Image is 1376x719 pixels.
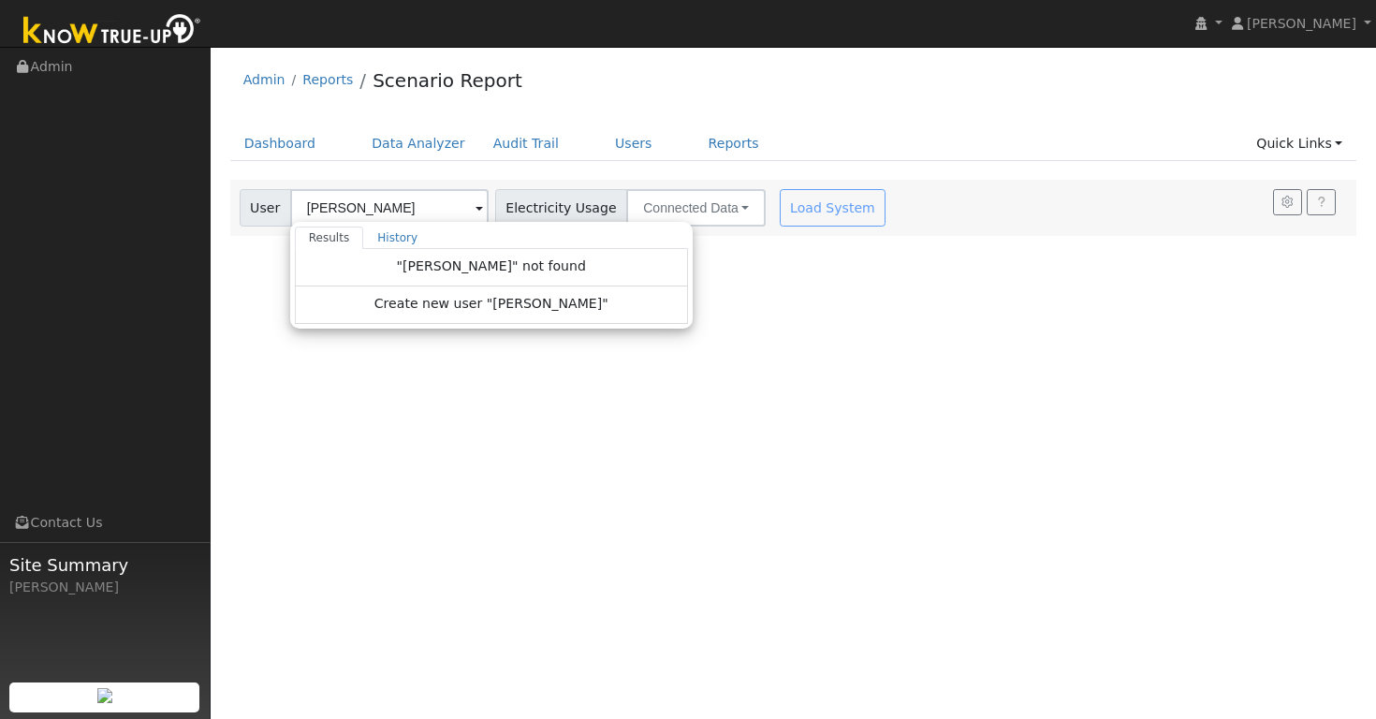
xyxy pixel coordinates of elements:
[1273,189,1302,215] button: Settings
[9,552,200,578] span: Site Summary
[495,189,627,227] span: Electricity Usage
[601,126,666,161] a: Users
[373,69,522,92] a: Scenario Report
[1247,16,1356,31] span: [PERSON_NAME]
[302,72,353,87] a: Reports
[240,189,291,227] span: User
[14,10,211,52] img: Know True-Up
[243,72,285,87] a: Admin
[397,258,586,273] span: "[PERSON_NAME]" not found
[1242,126,1356,161] a: Quick Links
[695,126,773,161] a: Reports
[374,294,608,315] span: Create new user "[PERSON_NAME]"
[230,126,330,161] a: Dashboard
[363,227,432,249] a: History
[9,578,200,597] div: [PERSON_NAME]
[479,126,573,161] a: Audit Trail
[290,189,489,227] input: Select a User
[358,126,479,161] a: Data Analyzer
[295,227,364,249] a: Results
[1307,189,1336,215] a: Help Link
[626,189,766,227] button: Connected Data
[97,688,112,703] img: retrieve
